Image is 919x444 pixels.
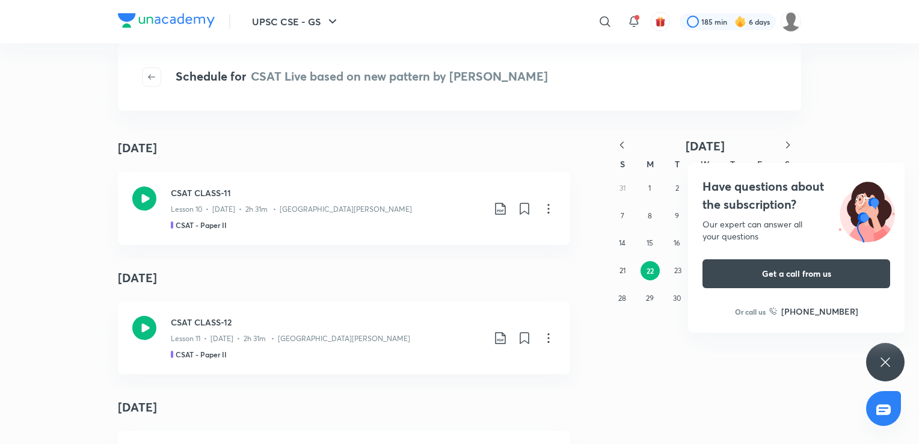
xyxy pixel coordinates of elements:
[251,68,548,84] span: CSAT Live based on new pattern by [PERSON_NAME]
[735,306,766,317] p: Or call us
[668,233,687,253] button: September 16, 2025
[673,294,681,303] abbr: September 30, 2025
[730,158,735,170] abbr: Thursday
[171,333,410,344] p: Lesson 11 • [DATE] • 2h 31m • [GEOGRAPHIC_DATA][PERSON_NAME]
[171,187,484,199] h3: CSAT CLASS-11
[781,305,858,318] h6: [PHONE_NUMBER]
[620,158,625,170] abbr: Sunday
[118,13,215,31] a: Company Logo
[641,261,660,280] button: September 22, 2025
[613,261,632,280] button: September 21, 2025
[651,12,670,31] button: avatar
[686,138,725,154] span: [DATE]
[618,294,626,303] abbr: September 28, 2025
[829,177,905,242] img: ttu_illustration_new.svg
[785,158,790,170] abbr: Saturday
[171,204,412,215] p: Lesson 10 • [DATE] • 2h 31m • [GEOGRAPHIC_DATA][PERSON_NAME]
[613,206,632,226] button: September 7, 2025
[613,289,632,308] button: September 28, 2025
[118,172,570,245] a: CSAT CLASS-11Lesson 10 • [DATE] • 2h 31m • [GEOGRAPHIC_DATA][PERSON_NAME]CSAT - Paper II
[674,238,680,247] abbr: September 16, 2025
[734,16,746,28] img: streak
[674,266,681,275] abbr: September 23, 2025
[647,266,654,276] abbr: September 22, 2025
[640,179,659,198] button: September 1, 2025
[613,233,632,253] button: September 14, 2025
[118,13,215,28] img: Company Logo
[640,206,659,226] button: September 8, 2025
[647,238,653,247] abbr: September 15, 2025
[675,183,679,193] abbr: September 2, 2025
[635,138,775,153] button: [DATE]
[619,238,625,247] abbr: September 14, 2025
[118,389,570,426] h4: [DATE]
[701,158,709,170] abbr: Wednesday
[757,158,762,170] abbr: Friday
[702,177,890,214] h4: Have questions about the subscription?
[171,316,484,328] h3: CSAT CLASS-12
[668,206,687,226] button: September 9, 2025
[702,259,890,288] button: Get a call from us
[769,305,858,318] a: [PHONE_NUMBER]
[647,158,654,170] abbr: Monday
[176,67,548,87] h4: Schedule for
[675,211,679,220] abbr: September 9, 2025
[668,289,687,308] button: September 30, 2025
[640,289,659,308] button: September 29, 2025
[619,266,625,275] abbr: September 21, 2025
[668,261,687,280] button: September 23, 2025
[118,139,157,157] h4: [DATE]
[675,158,680,170] abbr: Tuesday
[245,10,347,34] button: UPSC CSE - GS
[118,259,570,297] h4: [DATE]
[655,16,666,27] img: avatar
[118,301,570,374] a: CSAT CLASS-12Lesson 11 • [DATE] • 2h 31m • [GEOGRAPHIC_DATA][PERSON_NAME]CSAT - Paper II
[176,349,227,360] h5: CSAT - Paper II
[702,218,890,242] div: Our expert can answer all your questions
[648,211,652,220] abbr: September 8, 2025
[621,211,624,220] abbr: September 7, 2025
[668,179,687,198] button: September 2, 2025
[176,220,227,230] h5: CSAT - Paper II
[781,11,801,32] img: Muskan goyal
[640,233,659,253] button: September 15, 2025
[646,294,654,303] abbr: September 29, 2025
[648,183,651,193] abbr: September 1, 2025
